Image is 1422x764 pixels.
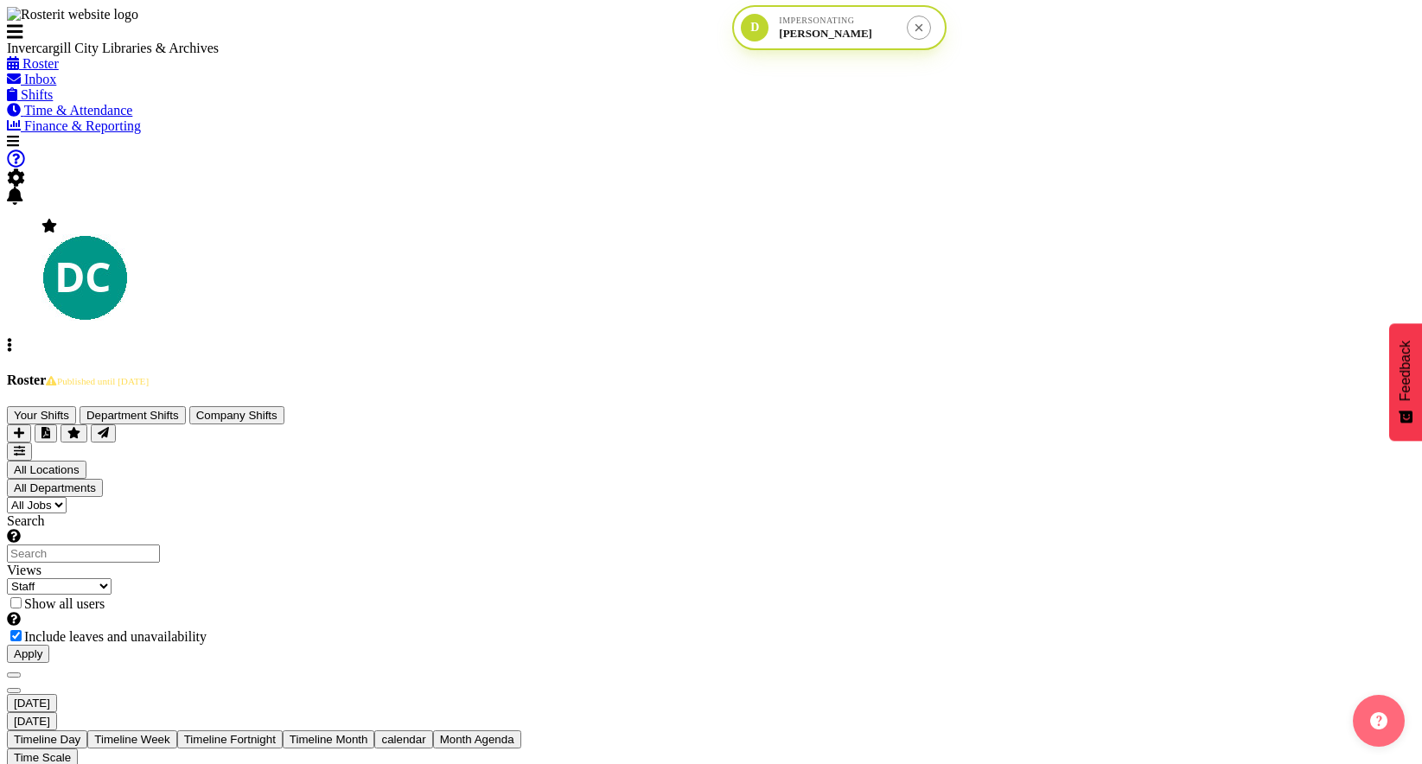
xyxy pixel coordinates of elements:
[7,694,57,712] button: October 2025
[14,715,50,728] span: [DATE]
[24,103,133,118] span: Time & Attendance
[24,596,105,611] span: Show all users
[14,751,71,764] span: Time Scale
[7,663,1415,678] div: previous period
[7,461,86,479] button: All Locations
[14,463,80,476] span: All Locations
[14,409,69,422] span: Your Shifts
[10,597,22,608] input: Show all users
[14,697,50,710] span: [DATE]
[7,479,103,497] button: All Departments
[1370,712,1387,729] img: help-xxl-2.png
[35,424,57,442] button: Download a PDF of the roster for the current day
[94,733,169,746] span: Timeline Week
[86,409,179,422] span: Department Shifts
[22,56,59,71] span: Roster
[91,424,116,442] button: Send a list of all shifts for the selected filtered period to all rostered employees.
[7,103,132,118] a: Time & Attendance
[7,372,1415,388] h4: Roster
[7,87,53,102] a: Shifts
[7,688,21,693] button: Next
[283,730,375,748] button: Timeline Month
[7,672,21,678] button: Previous
[14,647,42,660] span: Apply
[80,406,186,424] button: Department Shifts
[7,712,57,730] button: Today
[24,72,56,86] span: Inbox
[177,730,283,748] button: Fortnight
[1398,341,1413,401] span: Feedback
[184,733,276,746] span: Timeline Fortnight
[7,513,1415,544] label: Search
[46,376,149,386] span: Published until [DATE]
[7,72,56,86] a: Inbox
[7,678,1415,694] div: next period
[7,7,138,22] img: Rosterit website logo
[1389,323,1422,441] button: Feedback - Show survey
[374,730,432,748] button: Month
[7,424,31,442] button: Add a new shift
[14,481,96,494] span: All Departments
[440,733,514,746] span: Month Agenda
[290,733,368,746] span: Timeline Month
[21,87,53,102] span: Shifts
[907,16,931,40] button: Stop impersonation
[61,424,87,442] button: Highlight an important date within the roster.
[7,56,59,71] a: Roster
[7,645,49,663] button: Apply
[24,118,141,133] span: Finance & Reporting
[7,563,41,577] label: Views
[189,406,284,424] button: Company Shifts
[7,41,266,56] div: Invercargill City Libraries & Archives
[87,730,176,748] button: Timeline Week
[7,544,160,563] input: Search
[14,733,80,746] span: Timeline Day
[24,629,207,644] span: Include leaves and unavailability
[381,733,425,746] span: calendar
[7,118,141,133] a: Finance & Reporting
[41,234,128,321] img: donald-cunningham11616.jpg
[7,730,87,748] button: Timeline Day
[433,730,521,748] button: Month Agenda
[7,442,32,461] button: Filter Shifts
[7,694,1415,712] div: October 7, 2025
[196,409,277,422] span: Company Shifts
[7,406,76,424] button: Your Shifts
[10,630,22,641] input: Include leaves and unavailability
